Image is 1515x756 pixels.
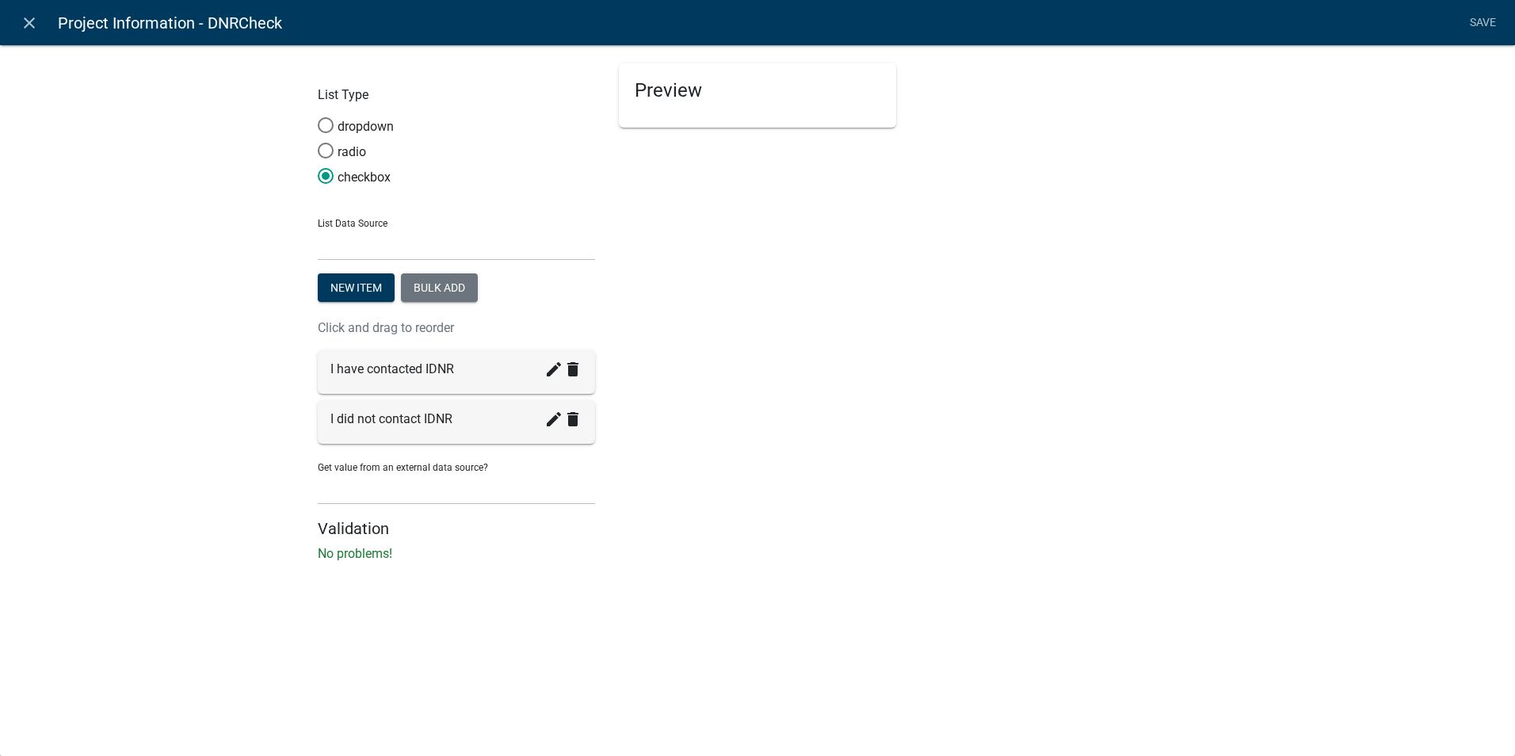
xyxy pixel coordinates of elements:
[563,360,582,379] i: delete
[318,544,1197,563] p: No problems!
[330,410,582,429] div: I did not contact IDNR
[318,273,395,302] button: New item
[20,13,39,32] i: close
[318,519,1197,538] h5: Validation
[318,86,595,105] p: List Type
[58,7,282,39] span: Project Information - DNRCheck
[544,410,563,429] i: create
[635,79,880,102] h5: Preview
[318,117,394,136] label: dropdown
[318,143,366,162] label: radio
[330,360,582,379] div: I have contacted IDNR
[563,410,582,429] i: delete
[401,273,478,302] button: Bulk add
[318,319,595,338] p: Click and drag to reorder
[544,360,563,379] i: create
[318,168,391,187] label: checkbox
